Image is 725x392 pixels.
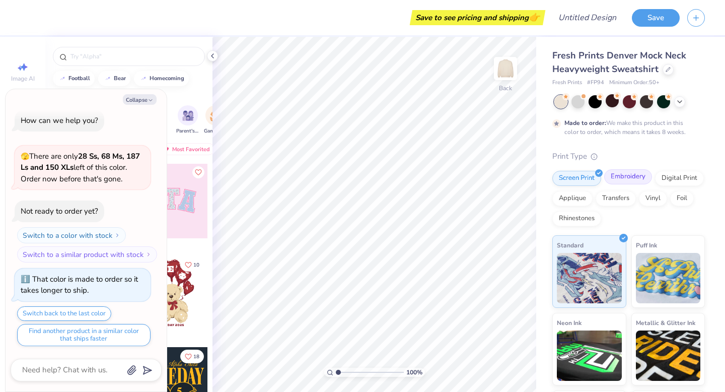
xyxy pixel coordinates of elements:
[552,49,686,75] span: Fresh Prints Denver Mock Neck Heavyweight Sweatshirt
[557,331,622,381] img: Neon Ink
[557,317,582,328] span: Neon Ink
[21,206,98,216] div: Not ready to order yet?
[550,8,624,28] input: Untitled Design
[158,143,214,155] div: Most Favorited
[655,171,704,186] div: Digital Print
[636,317,695,328] span: Metallic & Glitter Ink
[564,118,688,137] div: We make this product in this color to order, which means it takes 8 weeks.
[182,110,194,121] img: Parent's Weekend Image
[104,76,112,82] img: trend_line.gif
[69,51,198,61] input: Try "Alpha"
[636,331,701,381] img: Metallic & Glitter Ink
[564,119,606,127] strong: Made to order:
[21,115,98,125] div: How can we help you?
[53,71,95,86] button: football
[114,232,120,238] img: Switch to a color with stock
[68,76,90,81] div: football
[192,166,204,178] button: Like
[114,76,126,81] div: bear
[193,263,199,268] span: 10
[557,240,584,250] span: Standard
[552,191,593,206] div: Applique
[11,75,35,83] span: Image AI
[557,253,622,303] img: Standard
[146,251,152,257] img: Switch to a similar product with stock
[552,211,601,226] div: Rhinestones
[499,84,512,93] div: Back
[17,306,111,321] button: Switch back to the last color
[134,71,189,86] button: homecoming
[636,240,657,250] span: Puff Ink
[193,354,199,359] span: 18
[139,76,148,82] img: trend_line.gif
[636,253,701,303] img: Puff Ink
[21,274,138,296] div: That color is made to order so it takes longer to ship.
[17,227,126,243] button: Switch to a color with stock
[552,151,705,162] div: Print Type
[495,58,516,79] img: Back
[180,258,204,272] button: Like
[204,127,227,135] span: Game Day
[609,79,660,87] span: Minimum Order: 50 +
[596,191,636,206] div: Transfers
[604,169,652,184] div: Embroidery
[180,350,204,363] button: Like
[176,105,199,135] button: filter button
[176,127,199,135] span: Parent's Weekend
[21,152,29,161] span: 🫣
[529,11,540,23] span: 👉
[210,110,222,121] img: Game Day Image
[406,368,422,377] span: 100 %
[587,79,604,87] span: # FP94
[21,151,140,184] span: There are only left of this color. Order now before that's gone.
[412,10,543,25] div: Save to see pricing and shipping
[639,191,667,206] div: Vinyl
[670,191,694,206] div: Foil
[552,171,601,186] div: Screen Print
[21,151,140,173] strong: 28 Ss, 68 Ms, 187 Ls and 150 XLs
[552,79,582,87] span: Fresh Prints
[58,76,66,82] img: trend_line.gif
[176,105,199,135] div: filter for Parent's Weekend
[98,71,130,86] button: bear
[123,94,157,105] button: Collapse
[150,76,184,81] div: homecoming
[17,324,151,346] button: Find another product in a similar color that ships faster
[632,9,680,27] button: Save
[204,105,227,135] button: filter button
[204,105,227,135] div: filter for Game Day
[17,246,157,263] button: Switch to a similar product with stock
